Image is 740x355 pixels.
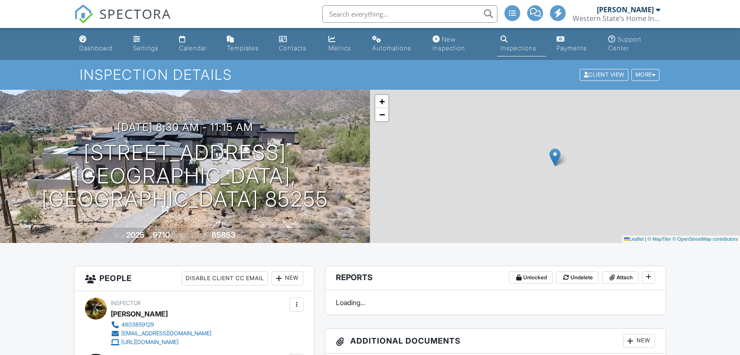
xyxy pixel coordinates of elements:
span: Built [115,232,125,239]
div: Dashboard [79,44,113,52]
a: Contacts [275,32,317,56]
div: Payments [557,44,587,52]
div: Support Center [608,35,641,52]
a: © MapTiler [648,236,671,242]
h3: People [74,266,314,291]
div: Disable Client CC Email [182,271,268,285]
a: Automations (Advanced) [369,32,423,56]
div: New [271,271,303,285]
div: [URL][DOMAIN_NAME] [121,339,179,346]
div: Calendar [179,44,207,52]
h3: [DATE] 8:30 am - 11:15 am [117,121,253,133]
a: Settings [130,32,169,56]
div: Western State’s Home Inspections LLC [573,14,660,23]
div: [PERSON_NAME] [111,307,168,320]
a: Inspections [497,32,546,56]
div: New [623,334,655,348]
input: Search everything... [322,5,497,23]
div: 85853 [211,230,236,239]
div: 9710 [153,230,170,239]
span: | [645,236,646,242]
span: Lot Size [192,232,210,239]
span: + [379,96,385,107]
div: Contacts [279,44,307,52]
h3: Additional Documents [325,329,666,354]
div: More [631,69,660,81]
a: 4803859129 [111,320,211,329]
a: [EMAIL_ADDRESS][DOMAIN_NAME] [111,329,211,338]
div: [PERSON_NAME] [597,5,654,14]
div: Inspections [500,44,536,52]
div: Settings [133,44,159,52]
a: Leaflet [624,236,644,242]
h1: [STREET_ADDRESS] [GEOGRAPHIC_DATA], [GEOGRAPHIC_DATA] 85255 [14,141,356,211]
a: © OpenStreetMap contributors [673,236,738,242]
a: Dashboard [76,32,123,56]
span: sq.ft. [237,232,248,239]
div: 2025 [126,230,144,239]
div: [EMAIL_ADDRESS][DOMAIN_NAME] [121,330,211,337]
a: Calendar [176,32,216,56]
a: [URL][DOMAIN_NAME] [111,338,211,347]
a: Zoom out [375,108,388,121]
a: SPECTORA [74,12,171,30]
a: New Inspection [429,32,490,56]
span: − [379,109,385,120]
img: Marker [550,148,560,166]
span: SPECTORA [99,4,171,23]
a: Metrics [325,32,362,56]
div: 4803859129 [121,321,154,328]
span: Inspector [111,300,141,306]
div: Templates [227,44,259,52]
img: The Best Home Inspection Software - Spectora [74,4,93,24]
a: Support Center [605,32,664,56]
a: Templates [223,32,269,56]
span: sq. ft. [171,232,183,239]
h1: Inspection Details [80,67,660,82]
div: New Inspection [433,35,465,52]
a: Client View [579,71,631,77]
a: Payments [553,32,598,56]
div: Metrics [328,44,351,52]
div: Client View [580,69,628,81]
div: Automations [372,44,411,52]
a: Zoom in [375,95,388,108]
